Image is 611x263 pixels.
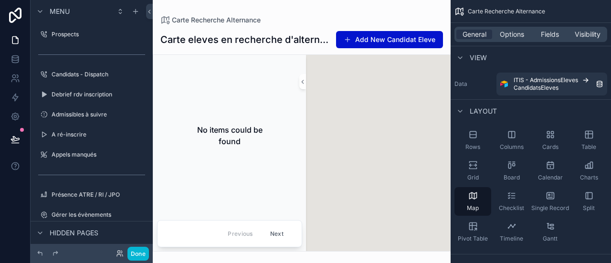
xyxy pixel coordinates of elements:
a: Présence ATRE / RI / JPO [36,187,147,202]
span: Calendar [538,174,563,181]
span: Map [467,204,479,212]
span: Carte Recherche Alternance [468,8,545,15]
button: Table [570,126,607,155]
button: Split [570,187,607,216]
button: Rows [454,126,491,155]
span: Split [583,204,595,212]
span: Fields [541,30,559,39]
span: Table [581,143,596,151]
span: Board [504,174,520,181]
label: Candidats - Dispatch [52,71,145,78]
label: A ré-inscrire [52,131,145,138]
label: Admissibles à suivre [52,111,145,118]
span: Gantt [543,235,558,242]
span: Grid [467,174,479,181]
button: Gantt [532,218,569,246]
label: Présence ATRE / RI / JPO [52,191,145,199]
button: Pivot Table [454,218,491,246]
button: Cards [532,126,569,155]
button: Done [127,247,149,261]
span: Charts [580,174,598,181]
a: Debrief rdv inscription [36,87,147,102]
span: Cards [542,143,558,151]
span: ITIS - AdmissionsEleves [514,76,578,84]
span: Rows [465,143,480,151]
span: Menu [50,7,70,16]
span: Layout [470,106,497,116]
button: Charts [570,157,607,185]
button: Grid [454,157,491,185]
span: Hidden pages [50,228,98,238]
span: Single Record [531,204,569,212]
span: CandidatsEleves [514,84,558,92]
span: Options [500,30,524,39]
a: Candidats - Dispatch [36,67,147,82]
a: Appels manqués [36,147,147,162]
span: General [463,30,486,39]
label: Gérer les évènements [52,211,145,219]
label: Prospects [52,31,145,38]
span: Visibility [575,30,600,39]
button: Next [263,226,290,241]
a: ITIS - AdmissionsElevesCandidatsEleves [496,73,607,95]
a: A ré-inscrire [36,127,147,142]
a: Admissibles à suivre [36,107,147,122]
span: View [470,53,487,63]
button: Map [454,187,491,216]
span: Pivot Table [458,235,488,242]
span: Columns [500,143,524,151]
button: Columns [493,126,530,155]
img: Airtable Logo [500,80,508,88]
h2: No items could be found [188,124,272,147]
a: Prospects [36,27,147,42]
button: Single Record [532,187,569,216]
label: Data [454,80,493,88]
button: Calendar [532,157,569,185]
span: Timeline [500,235,523,242]
button: Timeline [493,218,530,246]
button: Checklist [493,187,530,216]
span: Checklist [499,204,524,212]
button: Board [493,157,530,185]
a: Gérer les évènements [36,207,147,222]
label: Appels manqués [52,151,145,158]
label: Debrief rdv inscription [52,91,145,98]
